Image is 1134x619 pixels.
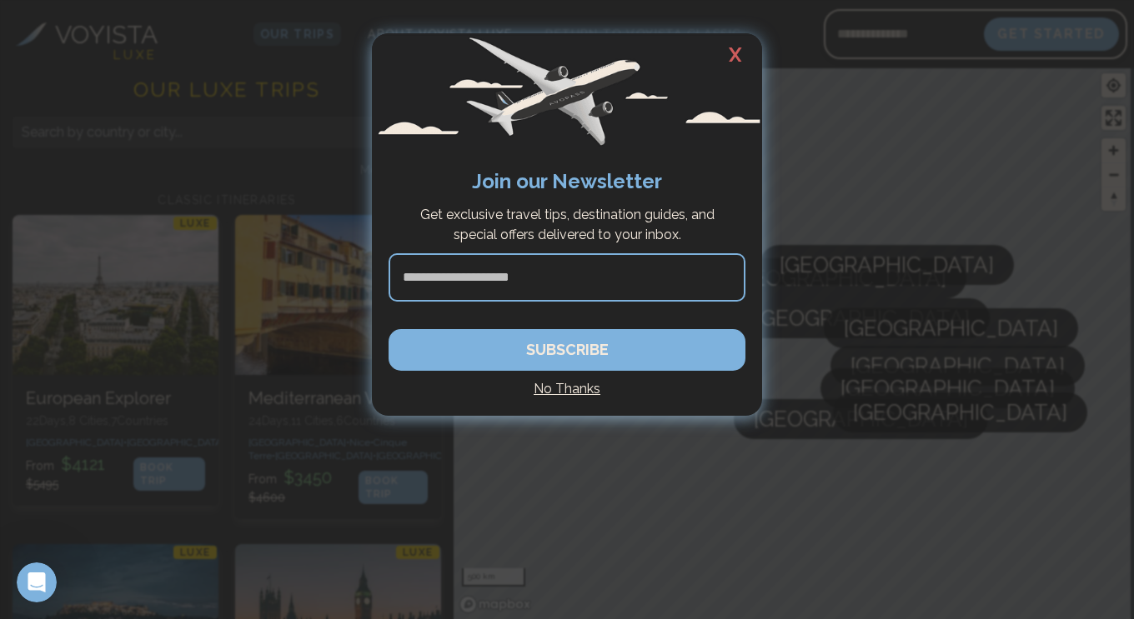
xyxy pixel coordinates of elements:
[709,33,762,77] h2: X
[389,329,745,371] button: SUBSCRIBE
[397,205,737,245] p: Get exclusive travel tips, destination guides, and special offers delivered to your inbox.
[17,562,57,602] iframe: Intercom live chat
[389,379,745,399] h4: No Thanks
[372,33,762,150] img: Avopass plane flying
[389,167,745,197] h2: Join our Newsletter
